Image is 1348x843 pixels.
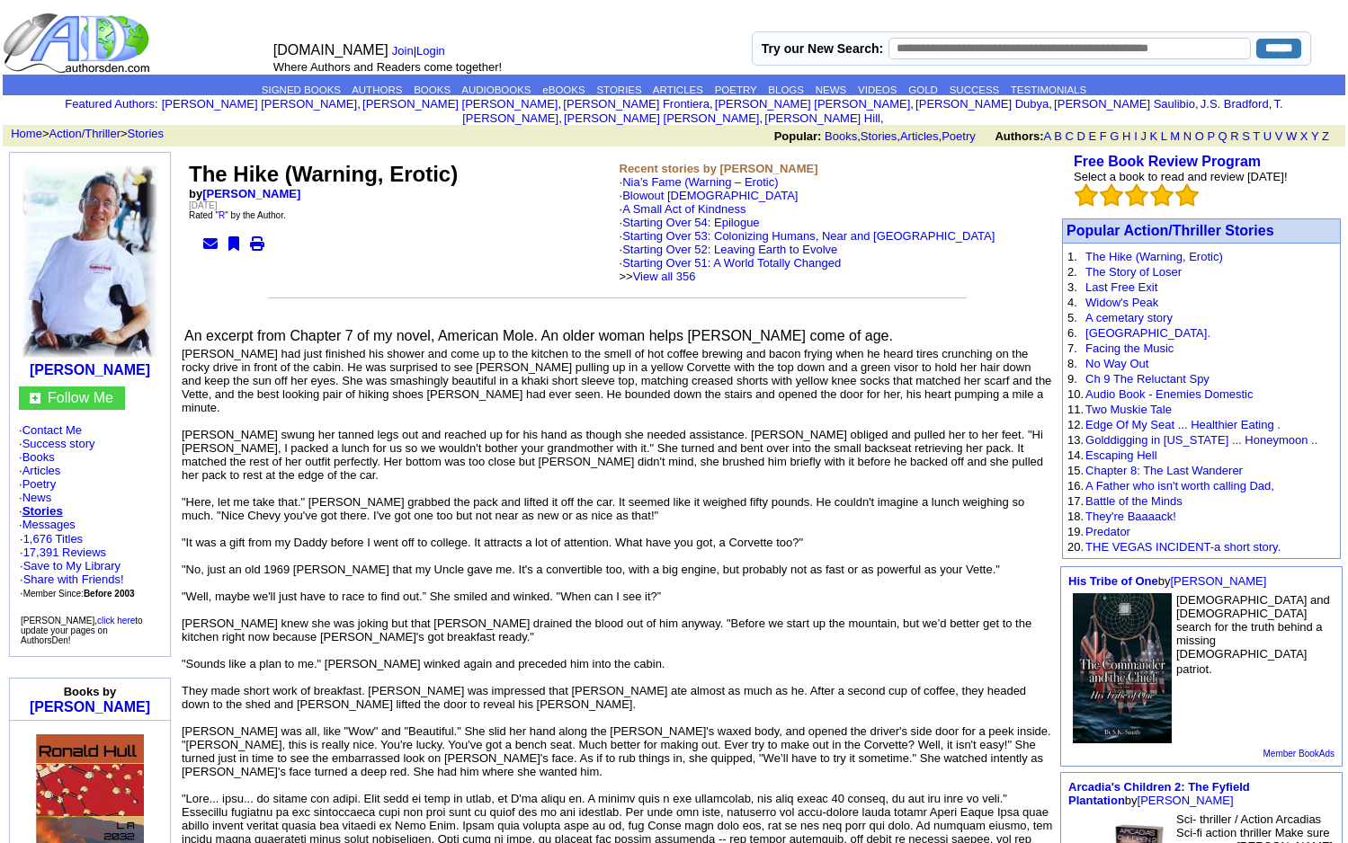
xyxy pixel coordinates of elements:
a: Home [11,127,42,140]
a: Y [1311,129,1318,143]
img: 3918.JPG [22,165,157,358]
font: · [19,518,76,531]
a: Battle of the Minds [1085,494,1183,508]
img: shim.gif [92,725,93,732]
font: · [620,202,995,283]
a: POETRY [715,84,757,95]
b: Books by [64,685,117,698]
font: 4. [1067,296,1077,309]
a: Starting Over 54: Epilogue [622,216,759,229]
img: 65305.jpg [1073,593,1172,743]
font: [DATE] [189,200,217,210]
a: R [219,210,225,220]
font: · [620,243,842,283]
font: i [1272,100,1273,110]
a: G [1110,129,1119,143]
font: · · [20,532,135,599]
font: i [562,114,564,124]
a: [PERSON_NAME] [PERSON_NAME] [564,111,759,125]
font: by [1068,780,1250,807]
a: eBOOKS [542,84,585,95]
a: Golddigging in [US_STATE] ... Honeymoon .. [1085,433,1317,447]
a: Featured Authors [65,97,155,111]
b: Authors: [995,129,1043,143]
img: shim.gif [89,725,90,732]
font: 10. [1067,387,1084,401]
a: The Story of Loser [1085,265,1182,279]
a: Predator [1085,525,1130,538]
a: Contact Me [22,423,82,437]
a: [PERSON_NAME] Frontiera [563,97,710,111]
font: 6. [1067,326,1077,340]
a: W [1286,129,1297,143]
a: Articles [900,129,939,143]
img: bigemptystars.png [1150,183,1174,207]
font: 17. [1067,494,1084,508]
font: · [620,175,995,283]
font: by [1068,574,1266,588]
img: bigemptystars.png [1075,183,1098,207]
a: Articles [22,464,61,477]
a: Success story [22,437,95,450]
a: [PERSON_NAME] [30,699,150,714]
font: 14. [1067,448,1084,462]
a: Follow Me [48,390,113,405]
a: Z [1322,129,1329,143]
a: X [1300,129,1308,143]
font: [DOMAIN_NAME] [273,42,388,58]
b: Free Book Review Program [1074,154,1261,169]
a: Chapter 8: The Last Wanderer [1085,464,1243,477]
a: GOLD [908,84,938,95]
font: Rated " " by the Author. [189,210,286,220]
a: BLOGS [768,84,804,95]
a: E [1088,129,1096,143]
a: Ch 9 The Reluctant Spy [1085,372,1210,386]
img: shim.gif [90,725,91,732]
a: Action/Thriller [49,127,121,140]
font: Where Authors and Readers come together! [273,60,502,74]
font: · [620,216,995,283]
a: AUTHORS [352,84,402,95]
a: Stories [861,129,897,143]
a: T. [PERSON_NAME] [462,97,1282,125]
a: P [1207,129,1214,143]
a: Two Muskie Tale [1085,403,1172,416]
a: His Tribe of One [1068,574,1158,588]
font: 16. [1067,479,1084,492]
a: V [1275,129,1283,143]
a: Save to My Library [23,559,121,572]
font: : [65,97,157,111]
a: Member BookAds [1263,749,1335,759]
a: Stories [22,504,63,518]
font: Select a book to read and review [DATE]! [1074,170,1288,183]
a: Stories [128,127,164,140]
font: i [713,100,715,110]
a: [PERSON_NAME] [30,362,150,377]
a: M [1170,129,1180,143]
font: 9. [1067,372,1077,386]
b: Before 2003 [84,589,135,599]
font: 2. [1067,265,1077,279]
a: A cemetary story [1085,311,1173,324]
a: I [1134,129,1138,143]
a: A Small Act of Kindness [622,202,745,216]
font: 20. [1067,540,1084,554]
a: Audio Book - Enemies Domestic [1085,387,1253,401]
font: 5. [1067,311,1077,324]
a: Last Free Exit [1085,280,1157,294]
a: [PERSON_NAME] [1170,574,1266,588]
font: [DEMOGRAPHIC_DATA] and [DEMOGRAPHIC_DATA] search for the truth behind a missing [DEMOGRAPHIC_DATA... [1176,593,1330,676]
a: 17,391 Reviews [23,546,107,559]
a: S [1242,129,1250,143]
a: [PERSON_NAME] [1138,794,1234,807]
font: · [620,229,995,283]
font: [PERSON_NAME], to update your pages on AuthorsDen! [21,616,143,645]
font: i [763,114,764,124]
a: click here [97,616,135,626]
img: bigemptystars.png [1100,183,1123,207]
a: J [1140,129,1147,143]
a: N [1183,129,1192,143]
img: gc.jpg [30,393,40,404]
